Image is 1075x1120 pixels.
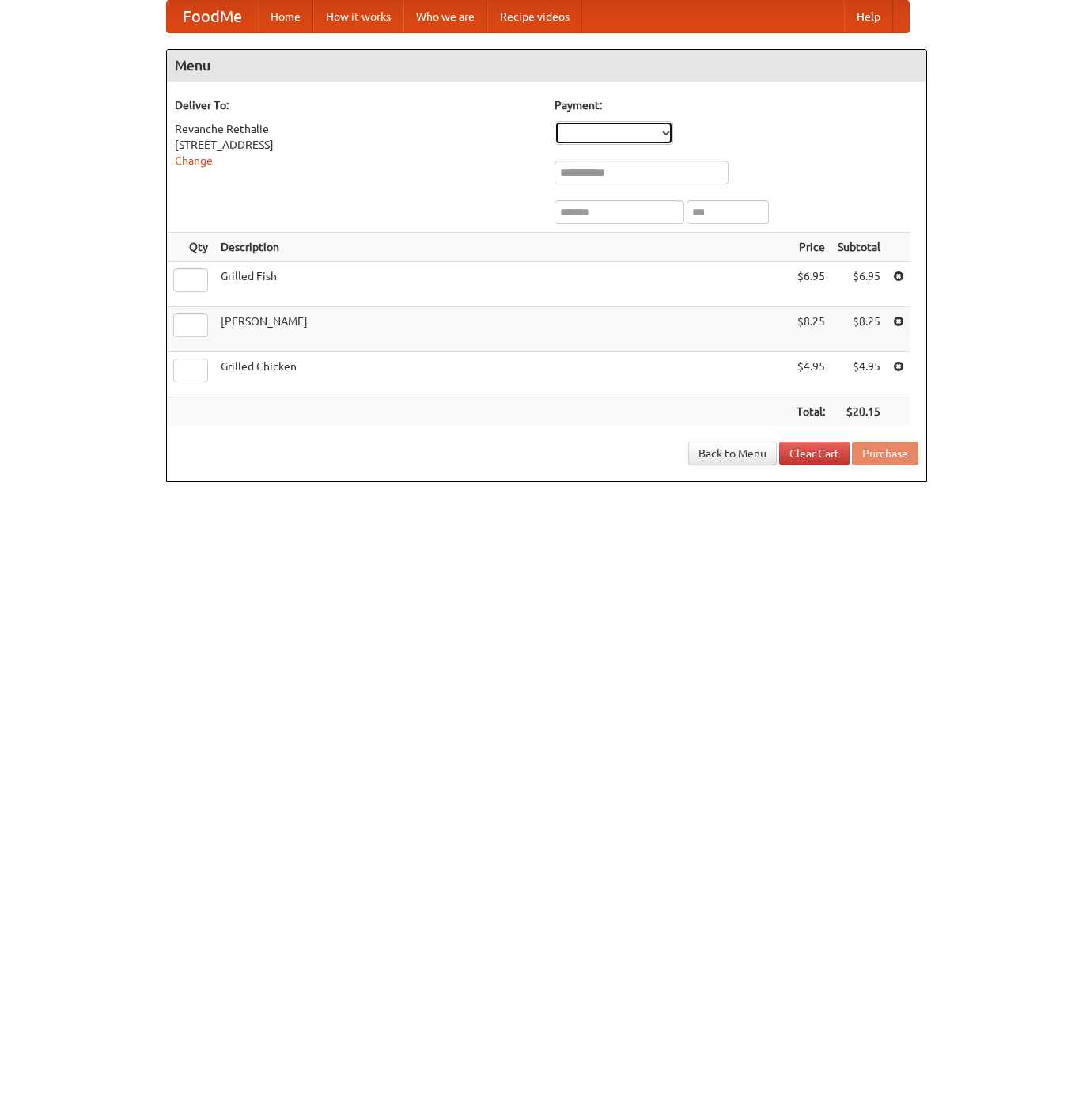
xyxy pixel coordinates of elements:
th: Qty [167,233,214,262]
td: $4.95 [831,352,887,397]
a: FoodMe [167,1,258,32]
td: $8.25 [831,307,887,352]
td: $6.95 [831,262,887,307]
td: $6.95 [790,262,831,307]
a: Change [175,154,213,167]
a: Home [258,1,313,32]
a: Clear Cart [779,442,850,465]
th: Price [790,233,831,262]
td: Grilled Fish [214,262,790,307]
h5: Deliver To: [175,97,539,113]
th: $20.15 [831,397,887,427]
td: $8.25 [790,307,831,352]
a: Who we are [403,1,487,32]
a: Recipe videos [487,1,582,32]
div: [STREET_ADDRESS] [175,137,539,153]
a: Help [844,1,893,32]
th: Description [214,233,790,262]
td: Grilled Chicken [214,352,790,397]
div: Revanche Rethalie [175,121,539,137]
h4: Menu [167,50,926,82]
a: Back to Menu [688,442,777,465]
th: Total: [790,397,831,427]
a: How it works [313,1,403,32]
th: Subtotal [831,233,887,262]
h5: Payment: [555,97,918,113]
td: [PERSON_NAME] [214,307,790,352]
button: Purchase [852,442,918,465]
td: $4.95 [790,352,831,397]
